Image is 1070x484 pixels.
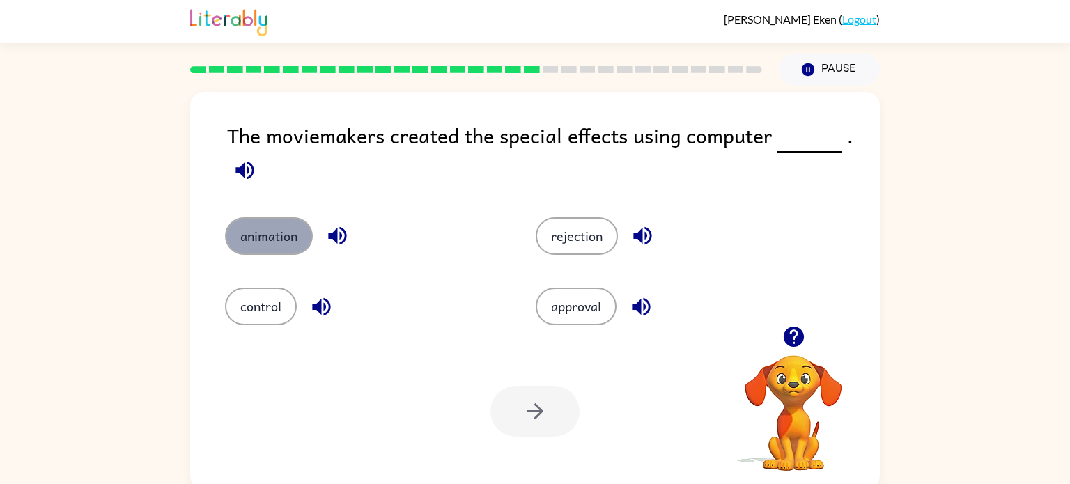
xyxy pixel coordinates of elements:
[724,334,863,473] video: Your browser must support playing .mp4 files to use Literably. Please try using another browser.
[724,13,839,26] span: [PERSON_NAME] Eken
[724,13,880,26] div: ( )
[225,217,313,255] button: animation
[225,288,297,325] button: control
[190,6,267,36] img: Literably
[536,288,617,325] button: approval
[842,13,876,26] a: Logout
[536,217,618,255] button: rejection
[227,120,880,189] div: The moviemakers created the special effects using computer .
[779,54,880,86] button: Pause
